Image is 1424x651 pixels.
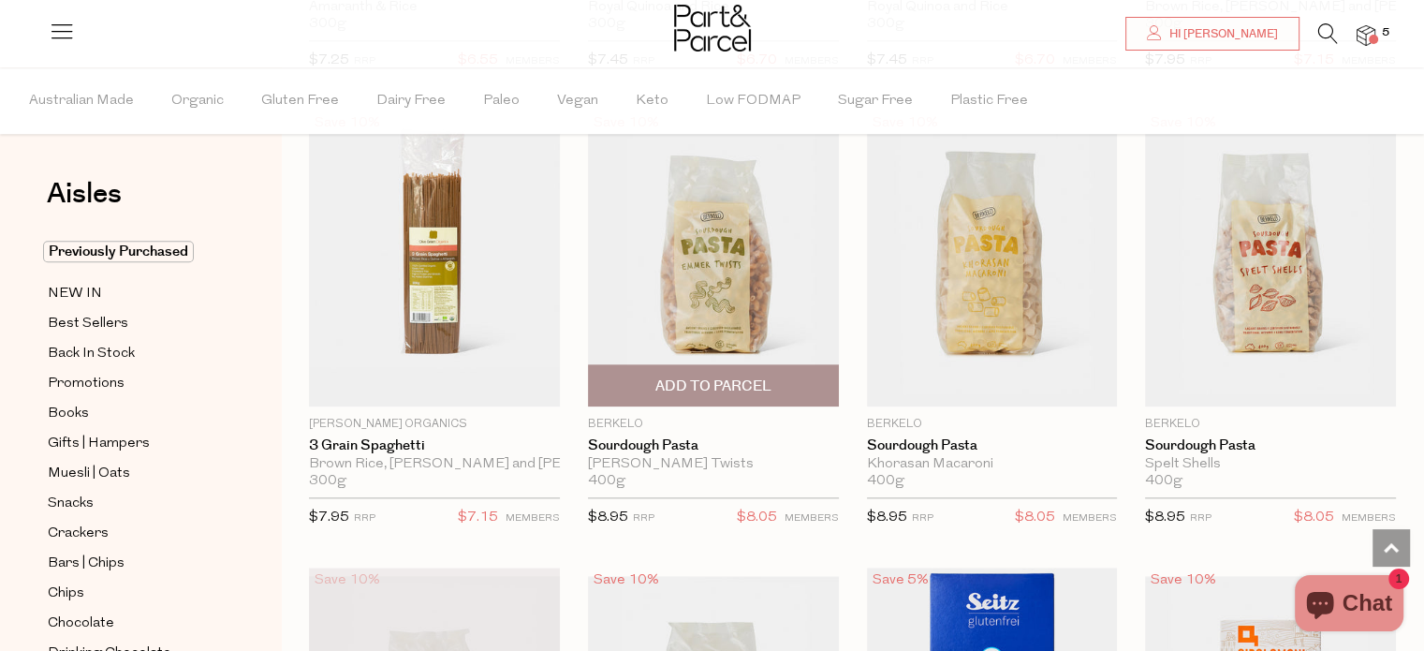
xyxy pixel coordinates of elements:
[1145,437,1396,454] a: Sourdough Pasta
[588,416,839,433] p: Berkelo
[588,111,839,407] img: Sourdough Pasta
[636,68,668,134] span: Keto
[48,492,218,515] a: Snacks
[48,282,218,305] a: NEW IN
[1342,513,1396,524] small: MEMBERS
[48,583,84,605] span: Chips
[1165,26,1278,42] span: Hi [PERSON_NAME]
[1145,416,1396,433] p: Berkelo
[1145,510,1185,525] span: $8.95
[588,510,628,525] span: $8.95
[48,612,218,635] a: Chocolate
[309,510,349,525] span: $7.95
[867,416,1118,433] p: Berkelo
[1015,506,1055,530] span: $8.05
[838,68,913,134] span: Sugar Free
[48,373,125,395] span: Promotions
[1145,456,1396,473] div: Spelt Shells
[867,568,934,593] div: Save 5%
[309,111,560,407] img: 3 Grain Spaghetti
[1125,17,1299,51] a: Hi [PERSON_NAME]
[1145,111,1396,407] img: Sourdough Pasta
[47,173,122,215] span: Aisles
[43,241,194,262] span: Previously Purchased
[1145,473,1182,490] span: 400g
[867,510,907,525] span: $8.95
[867,473,904,490] span: 400g
[47,180,122,227] a: Aisles
[1357,25,1375,45] a: 5
[867,437,1118,454] a: Sourdough Pasta
[912,513,933,524] small: RRP
[1063,513,1117,524] small: MEMBERS
[309,437,560,454] a: 3 Grain Spaghetti
[309,456,560,473] div: Brown Rice, [PERSON_NAME] and [PERSON_NAME]
[261,68,339,134] span: Gluten Free
[458,506,498,530] span: $7.15
[1289,575,1409,636] inbox-online-store-chat: Shopify online store chat
[557,68,598,134] span: Vegan
[1377,24,1394,41] span: 5
[483,68,520,134] span: Paleo
[48,241,218,263] a: Previously Purchased
[867,111,1118,407] img: Sourdough Pasta
[48,402,218,425] a: Books
[867,456,1118,473] div: Khorasan Macaroni
[1294,506,1334,530] span: $8.05
[48,312,218,335] a: Best Sellers
[48,552,218,575] a: Bars | Chips
[48,283,102,305] span: NEW IN
[785,513,839,524] small: MEMBERS
[48,462,218,485] a: Muesli | Oats
[48,403,89,425] span: Books
[309,568,386,593] div: Save 10%
[1145,568,1222,593] div: Save 10%
[48,523,109,545] span: Crackers
[655,377,771,396] span: Add To Parcel
[29,68,134,134] span: Australian Made
[588,568,665,593] div: Save 10%
[737,506,777,530] span: $8.05
[354,513,375,524] small: RRP
[48,613,114,635] span: Chocolate
[506,513,560,524] small: MEMBERS
[588,473,625,490] span: 400g
[48,313,128,335] span: Best Sellers
[48,343,135,365] span: Back In Stock
[48,522,218,545] a: Crackers
[588,437,839,454] a: Sourdough Pasta
[48,493,94,515] span: Snacks
[633,513,654,524] small: RRP
[48,433,150,455] span: Gifts | Hampers
[48,553,125,575] span: Bars | Chips
[588,364,839,407] button: Add To Parcel
[48,463,130,485] span: Muesli | Oats
[376,68,446,134] span: Dairy Free
[674,5,751,52] img: Part&Parcel
[309,416,560,433] p: [PERSON_NAME] Organics
[1190,513,1211,524] small: RRP
[309,473,346,490] span: 300g
[48,342,218,365] a: Back In Stock
[48,372,218,395] a: Promotions
[48,432,218,455] a: Gifts | Hampers
[706,68,800,134] span: Low FODMAP
[48,582,218,605] a: Chips
[588,456,839,473] div: [PERSON_NAME] Twists
[171,68,224,134] span: Organic
[950,68,1028,134] span: Plastic Free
